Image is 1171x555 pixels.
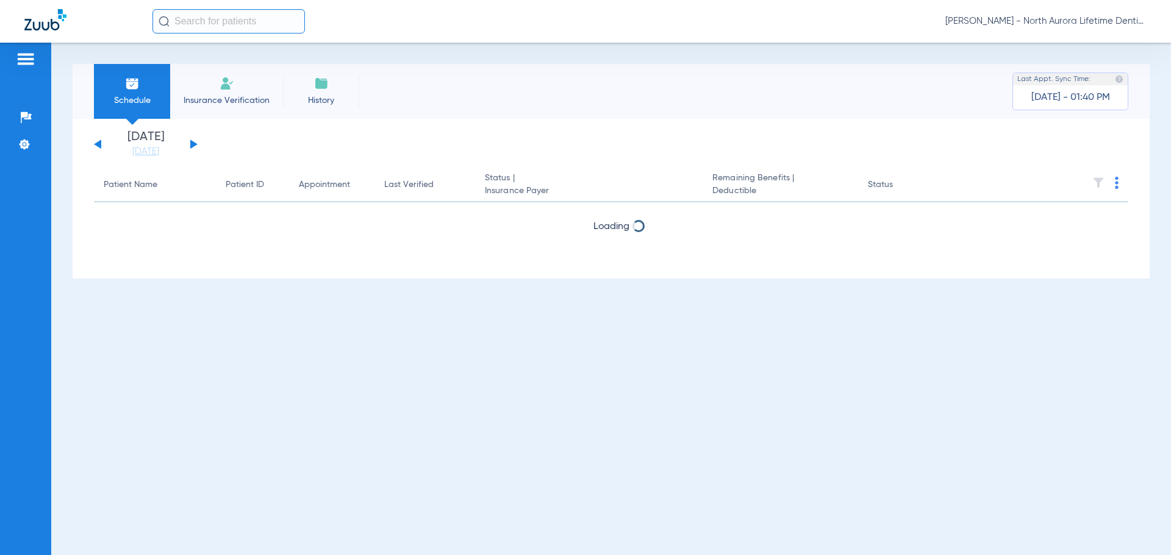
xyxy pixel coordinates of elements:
[712,185,848,197] span: Deductible
[384,179,434,191] div: Last Verified
[1115,75,1123,83] img: last sync help info
[384,179,465,191] div: Last Verified
[109,131,182,158] li: [DATE]
[152,9,305,34] input: Search for patients
[1017,73,1090,85] span: Last Appt. Sync Time:
[1092,177,1105,189] img: filter.svg
[1115,177,1119,189] img: group-dot-blue.svg
[593,222,629,232] span: Loading
[179,94,274,107] span: Insurance Verification
[104,179,157,191] div: Patient Name
[299,179,365,191] div: Appointment
[475,168,703,202] th: Status |
[226,179,264,191] div: Patient ID
[1031,91,1110,104] span: [DATE] - 01:40 PM
[703,168,858,202] th: Remaining Benefits |
[220,76,234,91] img: Manual Insurance Verification
[226,179,279,191] div: Patient ID
[292,94,350,107] span: History
[16,52,35,66] img: hamburger-icon
[299,179,350,191] div: Appointment
[485,185,693,197] span: Insurance Payer
[159,16,170,27] img: Search Icon
[314,76,329,91] img: History
[103,94,161,107] span: Schedule
[104,179,206,191] div: Patient Name
[109,146,182,158] a: [DATE]
[945,15,1147,27] span: [PERSON_NAME] - North Aurora Lifetime Dentistry
[125,76,140,91] img: Schedule
[24,9,66,30] img: Zuub Logo
[858,168,940,202] th: Status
